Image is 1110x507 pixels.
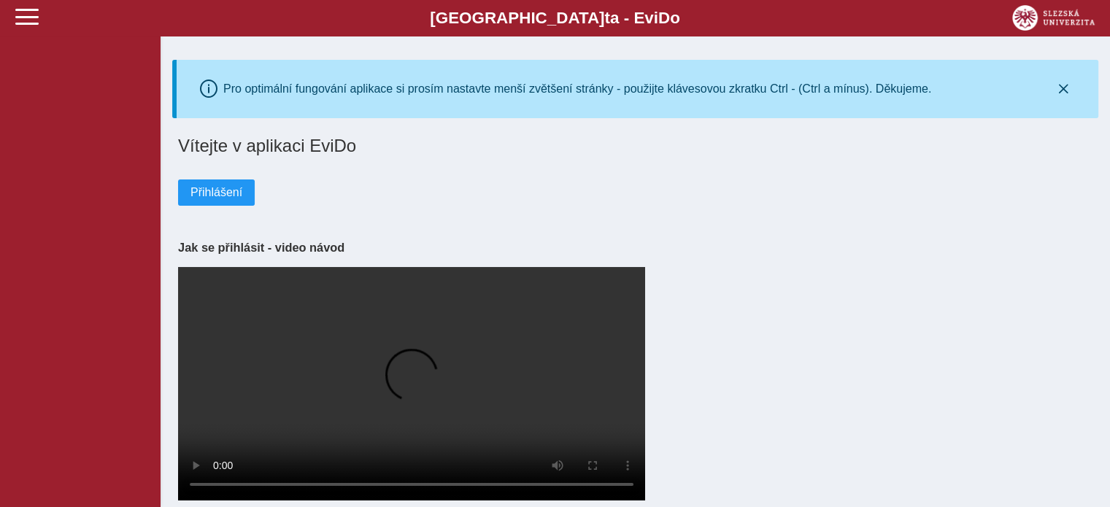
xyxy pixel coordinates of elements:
span: D [658,9,670,27]
span: Přihlášení [190,186,242,199]
span: o [670,9,680,27]
h3: Jak se přihlásit - video návod [178,241,1092,255]
b: [GEOGRAPHIC_DATA] a - Evi [44,9,1066,28]
h1: Vítejte v aplikaci EviDo [178,136,1092,156]
img: logo_web_su.png [1012,5,1095,31]
button: Přihlášení [178,179,255,206]
div: Pro optimální fungování aplikace si prosím nastavte menší zvětšení stránky - použijte klávesovou ... [223,82,931,96]
span: t [604,9,609,27]
video: Your browser does not support the video tag. [178,267,645,500]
